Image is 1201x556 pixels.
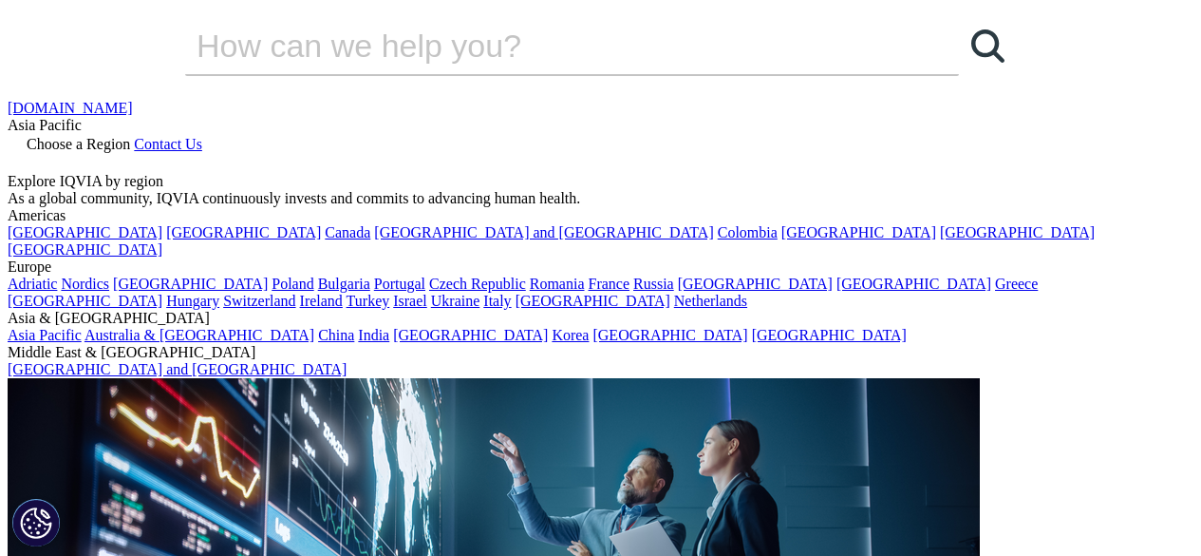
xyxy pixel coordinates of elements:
[431,293,480,309] a: Ukraine
[8,259,1193,276] div: Europe
[223,293,295,309] a: Switzerland
[300,293,343,309] a: Ireland
[8,344,1193,361] div: Middle East & [GEOGRAPHIC_DATA]
[8,117,1193,134] div: Asia Pacific
[781,224,936,240] a: [GEOGRAPHIC_DATA]
[393,293,427,309] a: Israel
[374,276,425,292] a: Portugal
[678,276,833,292] a: [GEOGRAPHIC_DATA]
[166,224,321,240] a: [GEOGRAPHIC_DATA]
[134,136,202,152] a: Contact Us
[752,327,907,343] a: [GEOGRAPHIC_DATA]
[272,276,313,292] a: Poland
[959,17,1016,74] a: Search
[516,293,670,309] a: [GEOGRAPHIC_DATA]
[166,293,219,309] a: Hungary
[358,327,389,343] a: India
[674,293,747,309] a: Netherlands
[318,276,370,292] a: Bulgaria
[12,499,60,546] button: Cookie Settings
[530,276,585,292] a: Romania
[836,276,991,292] a: [GEOGRAPHIC_DATA]
[113,276,268,292] a: [GEOGRAPHIC_DATA]
[483,293,511,309] a: Italy
[61,276,109,292] a: Nordics
[347,293,390,309] a: Turkey
[971,29,1004,63] svg: Search
[8,100,133,116] a: [DOMAIN_NAME]
[8,224,162,240] a: [GEOGRAPHIC_DATA]
[8,310,1193,327] div: Asia & [GEOGRAPHIC_DATA]
[27,136,130,152] span: Choose a Region
[718,224,778,240] a: Colombia
[633,276,674,292] a: Russia
[8,207,1193,224] div: Americas
[318,327,354,343] a: China
[393,327,548,343] a: [GEOGRAPHIC_DATA]
[8,173,1193,190] div: Explore IQVIA by region
[185,17,905,74] input: Search
[8,190,1193,207] div: As a global community, IQVIA continuously invests and commits to advancing human health.
[429,276,526,292] a: Czech Republic
[552,327,589,343] a: Korea
[589,276,630,292] a: France
[8,293,162,309] a: [GEOGRAPHIC_DATA]
[995,276,1038,292] a: Greece
[940,224,1095,240] a: [GEOGRAPHIC_DATA]
[592,327,747,343] a: [GEOGRAPHIC_DATA]
[84,327,314,343] a: Australia & [GEOGRAPHIC_DATA]
[8,276,57,292] a: Adriatic
[374,224,713,240] a: [GEOGRAPHIC_DATA] and [GEOGRAPHIC_DATA]
[325,224,370,240] a: Canada
[8,241,162,258] a: [GEOGRAPHIC_DATA]
[8,327,82,343] a: Asia Pacific
[8,361,347,377] a: [GEOGRAPHIC_DATA] and [GEOGRAPHIC_DATA]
